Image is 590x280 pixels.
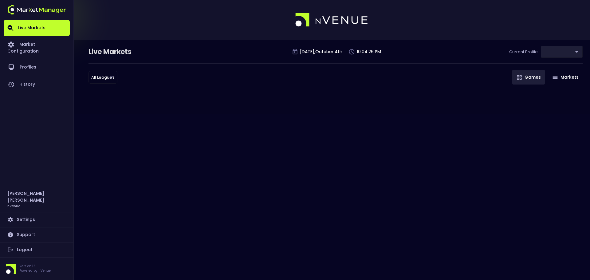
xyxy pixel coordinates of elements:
[295,13,368,27] img: logo
[88,47,163,57] div: Live Markets
[7,203,20,208] h3: nVenue
[19,264,51,268] p: Version 1.31
[517,75,522,80] img: gameIcon
[4,59,70,76] a: Profiles
[541,46,583,58] div: ​
[4,264,70,274] div: Version 1.31Powered by nVenue
[4,212,70,227] a: Settings
[4,76,70,93] a: History
[88,71,117,84] div: ​
[19,268,51,273] p: Powered by nVenue
[553,76,558,79] img: gameIcon
[4,243,70,257] a: Logout
[548,70,583,85] button: Markets
[509,49,538,55] p: Current Profile
[7,5,66,14] img: logo
[4,227,70,242] a: Support
[4,36,70,59] a: Market Configuration
[7,190,66,203] h2: [PERSON_NAME] [PERSON_NAME]
[300,49,342,55] p: [DATE] , October 4 th
[357,49,381,55] p: 10:04:26 PM
[4,20,70,36] a: Live Markets
[512,70,545,85] button: Games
